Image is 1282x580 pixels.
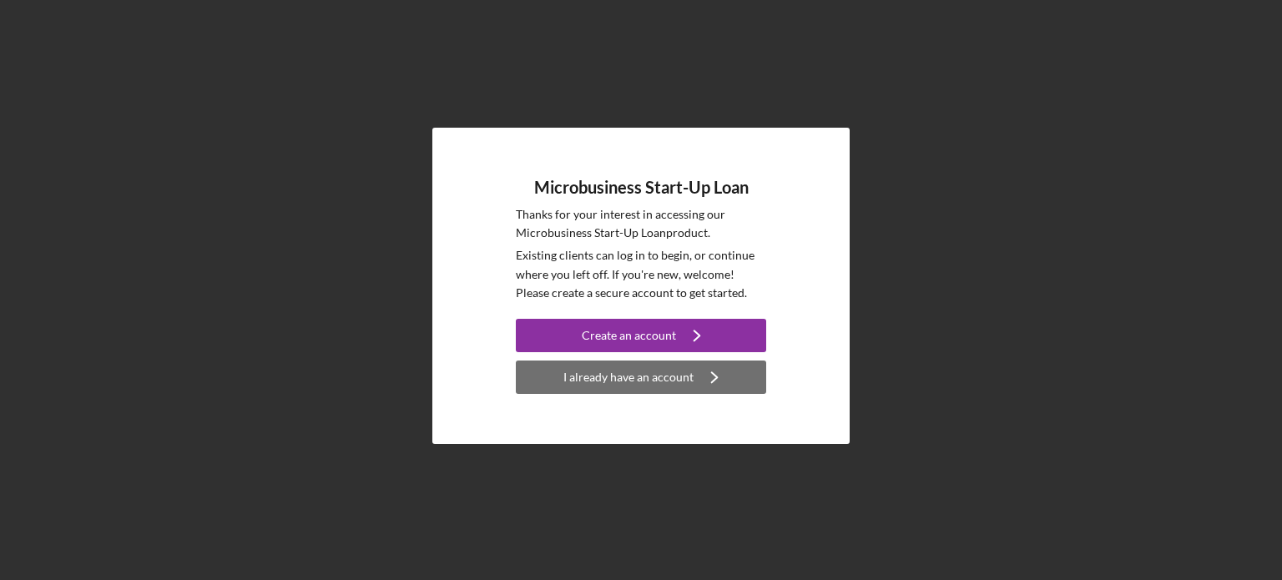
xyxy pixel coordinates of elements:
button: Create an account [516,319,766,352]
div: I already have an account [563,361,694,394]
p: Existing clients can log in to begin, or continue where you left off. If you're new, welcome! Ple... [516,246,766,302]
p: Thanks for your interest in accessing our Microbusiness Start-Up Loan product. [516,205,766,243]
button: I already have an account [516,361,766,394]
div: Create an account [582,319,676,352]
h4: Microbusiness Start-Up Loan [534,178,749,197]
a: Create an account [516,319,766,356]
